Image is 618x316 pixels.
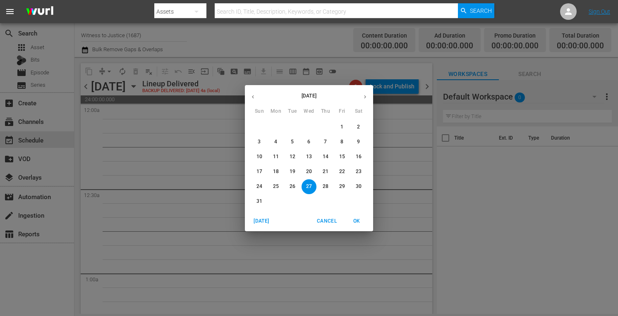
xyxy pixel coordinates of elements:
button: 3 [252,135,267,150]
button: 28 [318,179,333,194]
button: 26 [285,179,300,194]
p: 7 [324,138,327,145]
span: OK [347,217,366,226]
button: 16 [351,150,366,164]
span: Mon [268,107,283,116]
p: 30 [356,183,362,190]
button: Cancel [314,214,340,228]
button: 18 [268,164,283,179]
p: 16 [356,153,362,160]
button: 13 [302,150,316,164]
p: 29 [339,183,345,190]
span: [DATE] [252,217,271,226]
p: 19 [290,168,295,175]
button: 25 [268,179,283,194]
button: 9 [351,135,366,150]
button: 31 [252,194,267,209]
p: 6 [307,138,310,145]
a: Sign Out [589,8,610,15]
p: 24 [256,183,262,190]
button: 14 [318,150,333,164]
p: 5 [291,138,294,145]
button: 22 [335,164,350,179]
button: 15 [335,150,350,164]
button: 8 [335,135,350,150]
p: 21 [323,168,328,175]
p: 12 [290,153,295,160]
p: [DATE] [261,92,357,100]
p: 20 [306,168,312,175]
p: 1 [340,124,343,131]
button: 30 [351,179,366,194]
button: 7 [318,135,333,150]
span: Fri [335,107,350,116]
span: menu [5,7,15,17]
span: Tue [285,107,300,116]
p: 31 [256,198,262,205]
p: 23 [356,168,362,175]
p: 28 [323,183,328,190]
p: 17 [256,168,262,175]
button: 12 [285,150,300,164]
button: 6 [302,135,316,150]
p: 10 [256,153,262,160]
button: 5 [285,135,300,150]
p: 15 [339,153,345,160]
button: 1 [335,120,350,135]
button: 23 [351,164,366,179]
p: 14 [323,153,328,160]
button: 2 [351,120,366,135]
button: 10 [252,150,267,164]
p: 27 [306,183,312,190]
p: 18 [273,168,279,175]
span: Cancel [317,217,337,226]
p: 2 [357,124,360,131]
p: 4 [274,138,277,145]
p: 26 [290,183,295,190]
button: 17 [252,164,267,179]
button: 27 [302,179,316,194]
p: 9 [357,138,360,145]
p: 8 [340,138,343,145]
button: 4 [268,135,283,150]
span: Sun [252,107,267,116]
button: 29 [335,179,350,194]
p: 13 [306,153,312,160]
button: 21 [318,164,333,179]
p: 22 [339,168,345,175]
button: OK [343,214,370,228]
p: 3 [258,138,261,145]
p: 25 [273,183,279,190]
p: 11 [273,153,279,160]
button: 20 [302,164,316,179]
span: Search [470,3,492,18]
span: Wed [302,107,316,116]
button: [DATE] [248,214,275,228]
button: 11 [268,150,283,164]
button: 19 [285,164,300,179]
img: ans4CAIJ8jUAAAAAAAAAAAAAAAAAAAAAAAAgQb4GAAAAAAAAAAAAAAAAAAAAAAAAJMjXAAAAAAAAAAAAAAAAAAAAAAAAgAT5G... [20,2,60,21]
span: Sat [351,107,366,116]
span: Thu [318,107,333,116]
button: 24 [252,179,267,194]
